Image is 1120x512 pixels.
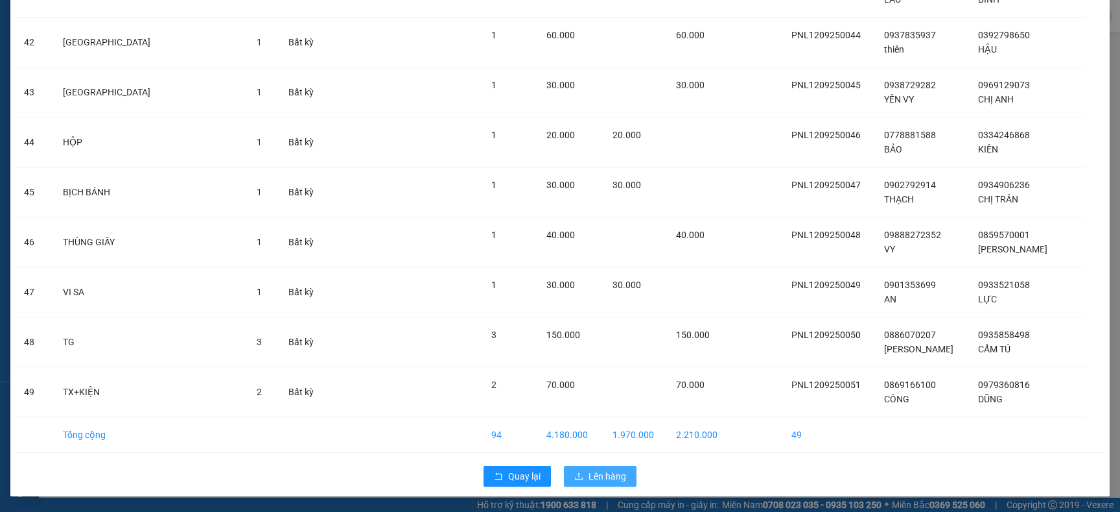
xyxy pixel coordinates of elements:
[978,180,1030,190] span: 0934906236
[978,94,1014,104] span: CHỊ ANH
[978,344,1010,354] span: CẨM TÚ
[884,130,936,140] span: 0778881588
[52,18,246,67] td: [GEOGRAPHIC_DATA]
[257,237,262,247] span: 1
[546,80,575,90] span: 30.000
[257,387,262,397] span: 2
[257,337,262,347] span: 3
[791,180,861,190] span: PNL1209250047
[676,380,705,390] span: 70.000
[14,167,52,217] td: 45
[666,417,730,453] td: 2.210.000
[494,472,503,482] span: rollback
[676,230,705,240] span: 40.000
[612,130,641,140] span: 20.000
[278,167,325,217] td: Bất kỳ
[278,217,325,267] td: Bất kỳ
[491,30,496,40] span: 1
[278,67,325,117] td: Bất kỳ
[484,466,551,487] button: rollbackQuay lại
[884,380,936,390] span: 0869166100
[546,180,575,190] span: 30.000
[546,380,575,390] span: 70.000
[491,130,496,140] span: 1
[978,280,1030,290] span: 0933521058
[491,380,496,390] span: 2
[257,137,262,147] span: 1
[791,380,861,390] span: PNL1209250051
[978,244,1047,254] span: [PERSON_NAME]
[884,294,896,304] span: AN
[978,44,997,55] span: HẬU
[481,417,536,453] td: 94
[574,472,583,482] span: upload
[546,30,575,40] span: 60.000
[546,330,580,340] span: 150.000
[884,80,936,90] span: 0938729282
[791,280,861,290] span: PNL1209250049
[884,94,914,104] span: YẾN VY
[978,294,997,304] span: LỰC
[978,194,1018,204] span: CHỊ TRÂN
[884,230,941,240] span: 09888272352
[884,280,936,290] span: 0901353699
[278,267,325,317] td: Bất kỳ
[508,469,541,483] span: Quay lại
[257,187,262,197] span: 1
[978,330,1030,340] span: 0935858498
[884,144,902,154] span: BẢO
[546,280,575,290] span: 30.000
[612,180,641,190] span: 30.000
[791,30,861,40] span: PNL1209250044
[978,230,1030,240] span: 0859570001
[491,230,496,240] span: 1
[278,117,325,167] td: Bất kỳ
[978,394,1003,404] span: DŨNG
[884,180,936,190] span: 0902792914
[978,130,1030,140] span: 0334246868
[676,330,710,340] span: 150.000
[978,80,1030,90] span: 0969129073
[491,80,496,90] span: 1
[14,67,52,117] td: 43
[884,394,909,404] span: CÔNG
[791,130,861,140] span: PNL1209250046
[14,117,52,167] td: 44
[676,30,705,40] span: 60.000
[564,466,636,487] button: uploadLên hàng
[791,230,861,240] span: PNL1209250048
[278,367,325,417] td: Bất kỳ
[14,18,52,67] td: 42
[536,417,602,453] td: 4.180.000
[791,80,861,90] span: PNL1209250045
[491,330,496,340] span: 3
[52,117,246,167] td: HỘP
[52,167,246,217] td: BỊCH BÁNH
[491,280,496,290] span: 1
[791,330,861,340] span: PNL1209250050
[978,30,1030,40] span: 0392798650
[257,287,262,297] span: 1
[546,130,575,140] span: 20.000
[676,80,705,90] span: 30.000
[278,18,325,67] td: Bất kỳ
[546,230,575,240] span: 40.000
[14,317,52,367] td: 48
[491,180,496,190] span: 1
[257,37,262,47] span: 1
[52,417,246,453] td: Tổng cộng
[257,87,262,97] span: 1
[14,267,52,317] td: 47
[978,144,998,154] span: KIÊN
[884,194,914,204] span: THẠCH
[14,367,52,417] td: 49
[978,380,1030,390] span: 0979360816
[884,244,895,254] span: VY
[52,67,246,117] td: [GEOGRAPHIC_DATA]
[602,417,666,453] td: 1.970.000
[884,44,904,55] span: thiên
[781,417,874,453] td: 49
[52,317,246,367] td: TG
[884,330,936,340] span: 0886070207
[52,267,246,317] td: VI SA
